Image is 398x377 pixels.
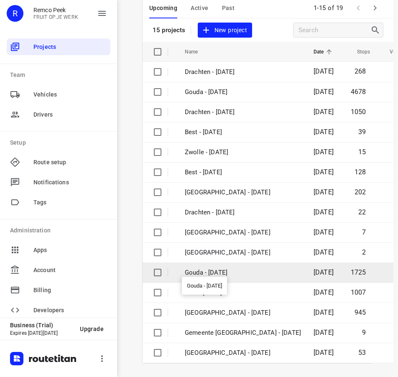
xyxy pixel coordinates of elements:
[10,322,73,329] p: Business (Trial)
[185,248,301,257] p: Antwerpen - Thursday
[185,328,301,338] p: Gemeente Rotterdam - Wednesday
[185,348,301,358] p: Antwerpen - Wednesday
[33,246,107,255] span: Apps
[7,38,110,55] div: Projects
[314,67,334,75] span: [DATE]
[370,25,383,35] div: Search
[355,168,366,176] span: 128
[351,288,366,296] span: 1007
[7,106,110,123] div: Drivers
[351,88,366,96] span: 4678
[314,128,334,136] span: [DATE]
[185,208,301,217] p: Drachten - Thursday
[7,282,110,298] div: Billing
[7,174,110,191] div: Notifications
[33,266,107,275] span: Account
[355,67,366,75] span: 268
[346,47,370,57] span: Stops
[185,127,301,137] p: Best - Friday
[314,329,334,336] span: [DATE]
[298,24,370,37] input: Search projects
[185,168,301,177] p: Best - Thursday
[149,3,177,13] span: Upcoming
[314,248,334,256] span: [DATE]
[355,308,366,316] span: 945
[185,188,301,197] p: Zwolle - Thursday
[33,286,107,295] span: Billing
[185,47,209,57] span: Name
[33,14,78,20] p: FRUIT OP JE WERK
[185,288,301,298] p: Best - Wednesday
[314,208,334,216] span: [DATE]
[314,108,334,116] span: [DATE]
[33,7,78,13] p: Remco Peek
[80,326,104,332] span: Upgrade
[351,108,366,116] span: 1050
[362,248,366,256] span: 2
[358,128,366,136] span: 39
[153,26,186,34] p: 15 projects
[185,107,301,117] p: Drachten - Monday
[362,228,366,236] span: 7
[10,138,110,147] p: Setup
[10,226,110,235] p: Administration
[7,86,110,103] div: Vehicles
[358,208,366,216] span: 22
[10,71,110,79] p: Team
[33,90,107,99] span: Vehicles
[314,308,334,316] span: [DATE]
[33,306,107,315] span: Developers
[7,242,110,258] div: Apps
[198,23,252,38] button: New project
[314,188,334,196] span: [DATE]
[314,288,334,296] span: [DATE]
[191,3,208,13] span: Active
[33,43,107,51] span: Projects
[33,158,107,167] span: Route setup
[351,268,366,276] span: 1725
[185,228,301,237] p: Gemeente Rotterdam - Thursday
[73,321,110,336] button: Upgrade
[358,148,366,156] span: 15
[7,262,110,278] div: Account
[7,302,110,318] div: Developers
[314,168,334,176] span: [DATE]
[33,178,107,187] span: Notifications
[314,228,334,236] span: [DATE]
[7,194,110,211] div: Tags
[33,198,107,207] span: Tags
[185,268,301,278] p: Gouda - [DATE]
[314,349,334,357] span: [DATE]
[314,268,334,276] span: [DATE]
[185,67,301,77] p: Drachten - Tuesday
[7,5,23,22] div: R
[314,88,334,96] span: [DATE]
[185,148,301,157] p: Zwolle - Friday
[222,3,235,13] span: Past
[7,154,110,171] div: Route setup
[362,329,366,336] span: 9
[33,110,107,119] span: Drivers
[355,188,366,196] span: 202
[10,330,73,336] p: Expires [DATE][DATE]
[358,349,366,357] span: 53
[185,87,301,97] p: Gouda - Monday
[185,308,301,318] p: Zwolle - Wednesday
[314,47,335,57] span: Date
[314,148,334,156] span: [DATE]
[203,25,247,36] span: New project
